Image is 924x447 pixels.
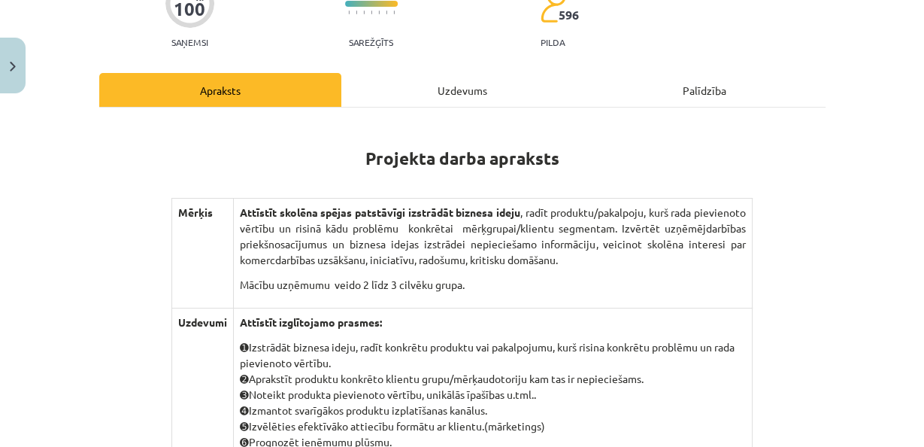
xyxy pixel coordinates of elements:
[371,11,372,14] img: icon-short-line-57e1e144782c952c97e751825c79c345078a6d821885a25fce030b3d8c18986b.svg
[240,315,382,329] strong: Attīstīt izglītojamo prasmes:
[583,73,826,107] div: Palīdzība
[541,37,565,47] p: pilda
[341,73,583,107] div: Uzdevums
[349,37,393,47] p: Sarežģīts
[178,315,227,329] b: Uzdevumi
[240,205,746,268] p: , radīt produktu/pakalpoju, kurš rada pievienoto vērtību un risinā kādu problēmu konkrētai mērķgr...
[559,8,579,22] span: 596
[393,11,395,14] img: icon-short-line-57e1e144782c952c97e751825c79c345078a6d821885a25fce030b3d8c18986b.svg
[356,11,357,14] img: icon-short-line-57e1e144782c952c97e751825c79c345078a6d821885a25fce030b3d8c18986b.svg
[10,62,16,71] img: icon-close-lesson-0947bae3869378f0d4975bcd49f059093ad1ed9edebbc8119c70593378902aed.svg
[386,11,387,14] img: icon-short-line-57e1e144782c952c97e751825c79c345078a6d821885a25fce030b3d8c18986b.svg
[363,11,365,14] img: icon-short-line-57e1e144782c952c97e751825c79c345078a6d821885a25fce030b3d8c18986b.svg
[178,205,213,219] b: Mērķis
[99,73,341,107] div: Apraksts
[240,277,746,293] p: Mācību uzņēmumu veido 2 līdz 3 cilvēku grupa.
[365,147,559,169] strong: Projekta darba apraksts
[378,11,380,14] img: icon-short-line-57e1e144782c952c97e751825c79c345078a6d821885a25fce030b3d8c18986b.svg
[165,37,214,47] p: Saņemsi
[348,11,350,14] img: icon-short-line-57e1e144782c952c97e751825c79c345078a6d821885a25fce030b3d8c18986b.svg
[240,205,520,219] strong: Attīstīt skolēna spējas patstāvīgi izstrādāt biznesa ideju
